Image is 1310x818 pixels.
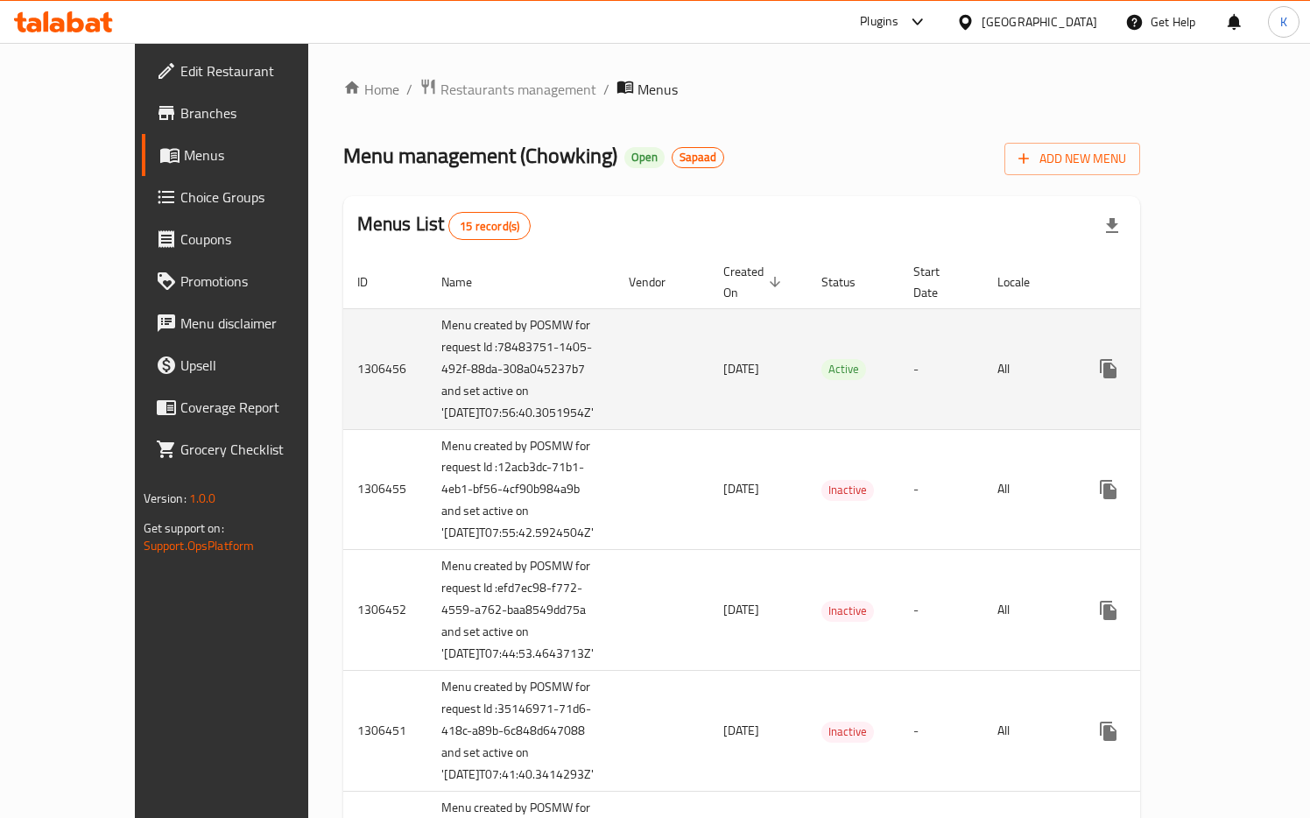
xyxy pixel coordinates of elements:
[189,487,216,510] span: 1.0.0
[860,11,898,32] div: Plugins
[357,211,531,240] h2: Menus List
[1088,710,1130,752] button: more
[1088,589,1130,631] button: more
[144,487,187,510] span: Version:
[142,176,354,218] a: Choice Groups
[723,261,786,303] span: Created On
[144,534,255,557] a: Support.OpsPlatform
[343,308,427,429] td: 1306456
[142,92,354,134] a: Branches
[1074,256,1270,309] th: Actions
[629,271,688,293] span: Vendor
[821,359,866,379] span: Active
[723,598,759,621] span: [DATE]
[142,428,354,470] a: Grocery Checklist
[448,212,531,240] div: Total records count
[1088,469,1130,511] button: more
[419,78,596,101] a: Restaurants management
[1130,348,1172,390] button: Change Status
[821,271,878,293] span: Status
[821,359,866,380] div: Active
[913,261,962,303] span: Start Date
[637,79,678,100] span: Menus
[982,12,1097,32] div: [GEOGRAPHIC_DATA]
[180,60,340,81] span: Edit Restaurant
[180,102,340,123] span: Branches
[983,550,1074,671] td: All
[427,308,615,429] td: Menu created by POSMW for request Id :78483751-1405-492f-88da-308a045237b7 and set active on '[DA...
[427,429,615,550] td: Menu created by POSMW for request Id :12acb3dc-71b1-4eb1-bf56-4cf90b984a9b and set active on '[DA...
[1088,348,1130,390] button: more
[142,344,354,386] a: Upsell
[142,260,354,302] a: Promotions
[983,671,1074,792] td: All
[427,671,615,792] td: Menu created by POSMW for request Id :35146971-71d6-418c-a89b-6c848d647088 and set active on '[DA...
[406,79,412,100] li: /
[1018,148,1126,170] span: Add New Menu
[1280,12,1287,32] span: K
[723,357,759,380] span: [DATE]
[427,550,615,671] td: Menu created by POSMW for request Id :efd7ec98-f772-4559-a762-baa8549dd75a and set active on '[DA...
[180,439,340,460] span: Grocery Checklist
[624,147,665,168] div: Open
[997,271,1053,293] span: Locale
[821,480,874,500] span: Inactive
[343,79,399,100] a: Home
[899,308,983,429] td: -
[899,429,983,550] td: -
[723,477,759,500] span: [DATE]
[142,302,354,344] a: Menu disclaimer
[180,187,340,208] span: Choice Groups
[357,271,391,293] span: ID
[624,150,665,165] span: Open
[343,78,1141,101] nav: breadcrumb
[142,218,354,260] a: Coupons
[673,150,723,165] span: Sapaad
[144,517,224,539] span: Get support on:
[441,271,495,293] span: Name
[983,308,1074,429] td: All
[142,386,354,428] a: Coverage Report
[1130,469,1172,511] button: Change Status
[821,722,874,742] span: Inactive
[821,601,874,621] span: Inactive
[1130,589,1172,631] button: Change Status
[1130,710,1172,752] button: Change Status
[440,79,596,100] span: Restaurants management
[983,429,1074,550] td: All
[343,671,427,792] td: 1306451
[180,229,340,250] span: Coupons
[180,355,340,376] span: Upsell
[1091,205,1133,247] div: Export file
[180,271,340,292] span: Promotions
[142,50,354,92] a: Edit Restaurant
[821,601,874,622] div: Inactive
[723,719,759,742] span: [DATE]
[343,429,427,550] td: 1306455
[1004,143,1140,175] button: Add New Menu
[899,550,983,671] td: -
[142,134,354,176] a: Menus
[821,480,874,501] div: Inactive
[180,313,340,334] span: Menu disclaimer
[343,550,427,671] td: 1306452
[343,136,617,175] span: Menu management ( Chowking )
[449,218,530,235] span: 15 record(s)
[180,397,340,418] span: Coverage Report
[899,671,983,792] td: -
[603,79,609,100] li: /
[184,145,340,166] span: Menus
